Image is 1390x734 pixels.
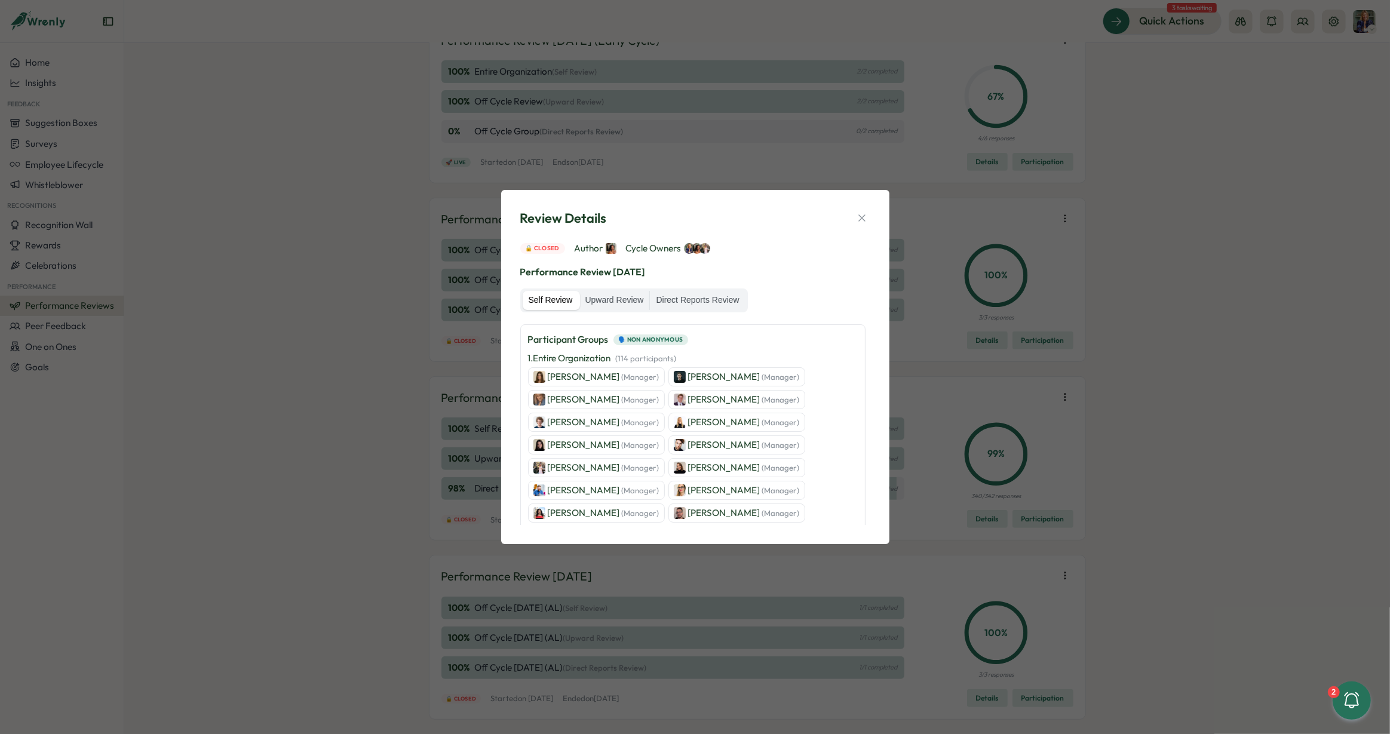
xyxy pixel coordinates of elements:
a: Jake Smith[PERSON_NAME] (Manager) [668,503,805,523]
p: [PERSON_NAME] [548,506,659,520]
span: 🔒 Closed [526,244,560,253]
img: Joe Barber [533,416,545,428]
span: (Manager) [622,395,659,404]
img: Hannah Dickens [674,416,686,428]
span: (Manager) [762,440,800,450]
a: Hannah Dickens[PERSON_NAME] (Manager) [668,413,805,432]
p: [PERSON_NAME] [688,506,800,520]
span: Cycle Owners [626,242,710,255]
p: 1 . Entire Organization [528,352,677,365]
span: (Manager) [622,508,659,518]
p: Performance Review [DATE] [520,265,870,280]
p: [PERSON_NAME] [688,461,800,474]
label: Upward Review [579,291,649,310]
img: Hannah Saunders [533,462,545,474]
img: Hannah Dempster [674,462,686,474]
img: Harriet Stewart [533,394,545,406]
span: (Manager) [762,372,800,382]
a: Brendan Lawton[PERSON_NAME] (Manager) [668,390,805,409]
button: 2 [1333,681,1371,720]
p: [PERSON_NAME] [548,393,659,406]
a: Jay Cowle[PERSON_NAME] (Manager) [668,435,805,454]
div: 2 [1328,686,1340,698]
a: Hannah Saunders[PERSON_NAME] (Manager) [528,458,665,477]
p: [PERSON_NAME] [548,461,659,474]
a: Harriet Stewart[PERSON_NAME] (Manager) [528,390,665,409]
span: (Manager) [762,508,800,518]
p: [PERSON_NAME] [688,484,800,497]
span: (Manager) [762,417,800,427]
img: Ben Cruttenden [674,371,686,383]
img: Hannah Saunders [699,243,710,254]
a: Joe Barber[PERSON_NAME] (Manager) [528,413,665,432]
p: [PERSON_NAME] [688,370,800,383]
img: Kavita Thomas [533,507,545,519]
p: [PERSON_NAME] [548,370,659,383]
img: Stephanie Yeaman [533,371,545,383]
img: Hanna Smith [684,243,695,254]
img: Jake Smith [674,507,686,519]
label: Direct Reports Review [650,291,745,310]
span: (Manager) [622,440,659,450]
span: (Manager) [622,463,659,472]
img: Paul Hemsley [533,484,545,496]
img: Brendan Lawton [674,394,686,406]
span: (Manager) [622,372,659,382]
span: Author [575,242,616,255]
a: Leigh Carrington[PERSON_NAME] (Manager) [668,481,805,500]
label: Self Review [523,291,579,310]
span: Review Details [520,209,607,228]
img: Viveca Riley [692,243,702,254]
p: [PERSON_NAME] [548,438,659,452]
span: (Manager) [622,486,659,495]
p: [PERSON_NAME] [688,438,800,452]
a: Lauren Hymanson[PERSON_NAME] (Manager) [528,435,665,454]
p: [PERSON_NAME] [548,484,659,497]
span: (Manager) [622,417,659,427]
a: Kavita Thomas[PERSON_NAME] (Manager) [528,503,665,523]
p: [PERSON_NAME] [688,393,800,406]
p: [PERSON_NAME] [548,416,659,429]
span: (Manager) [762,486,800,495]
span: ( 114 participants ) [616,354,677,363]
img: Leigh Carrington [674,484,686,496]
img: Lauren Hymanson [533,439,545,451]
a: Ben Cruttenden[PERSON_NAME] (Manager) [668,367,805,386]
p: Participant Groups [528,332,609,347]
a: Hannah Dempster[PERSON_NAME] (Manager) [668,458,805,477]
img: Viveca Riley [606,243,616,254]
span: (Manager) [762,463,800,472]
span: 🗣️ Non Anonymous [619,335,683,345]
span: (Manager) [762,395,800,404]
img: Jay Cowle [674,439,686,451]
p: [PERSON_NAME] [688,416,800,429]
a: Stephanie Yeaman[PERSON_NAME] (Manager) [528,367,665,386]
a: Paul Hemsley[PERSON_NAME] (Manager) [528,481,665,500]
